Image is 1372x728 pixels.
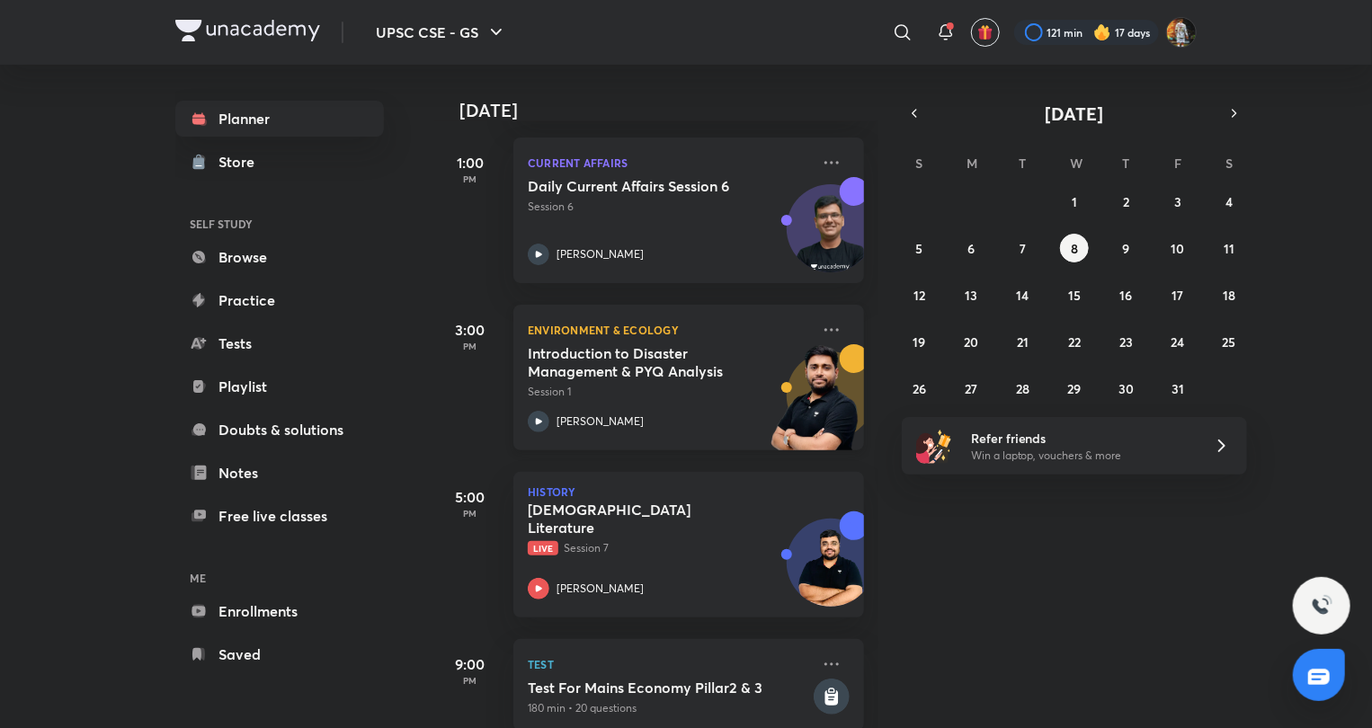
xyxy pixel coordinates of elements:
span: [DATE] [1046,102,1104,126]
h5: Vedic Literature [528,501,752,537]
abbr: October 5, 2025 [916,240,923,257]
h5: Daily Current Affairs Session 6 [528,177,752,195]
a: Browse [175,239,384,275]
h6: Refer friends [971,429,1192,448]
abbr: October 12, 2025 [913,287,925,304]
abbr: Tuesday [1020,155,1027,172]
p: Session 7 [528,540,810,556]
h5: 3:00 [434,319,506,341]
abbr: October 1, 2025 [1072,193,1077,210]
button: October 21, 2025 [1009,327,1038,356]
abbr: Friday [1174,155,1181,172]
abbr: October 31, 2025 [1172,380,1184,397]
a: Tests [175,325,384,361]
abbr: Saturday [1225,155,1233,172]
button: October 5, 2025 [905,234,934,262]
p: [PERSON_NAME] [557,581,644,597]
img: Avatar [788,528,874,615]
abbr: October 20, 2025 [964,333,978,351]
abbr: Wednesday [1070,155,1082,172]
button: October 22, 2025 [1060,327,1089,356]
p: PM [434,508,506,519]
p: [PERSON_NAME] [557,246,644,262]
img: referral [916,428,952,464]
button: October 18, 2025 [1215,280,1243,309]
button: October 11, 2025 [1215,234,1243,262]
button: October 27, 2025 [957,374,985,403]
button: October 14, 2025 [1009,280,1038,309]
img: Prakhar Singh [1166,17,1197,48]
abbr: October 27, 2025 [965,380,977,397]
div: Store [218,151,265,173]
abbr: October 22, 2025 [1068,333,1081,351]
button: October 23, 2025 [1111,327,1140,356]
p: Session 6 [528,199,810,215]
button: UPSC CSE - GS [365,14,518,50]
span: Live [528,541,558,555]
button: October 24, 2025 [1163,327,1192,356]
abbr: October 8, 2025 [1071,240,1078,257]
img: avatar [977,24,993,40]
p: Environment & Ecology [528,319,810,341]
abbr: October 21, 2025 [1017,333,1029,351]
button: October 25, 2025 [1215,327,1243,356]
h5: 1:00 [434,152,506,173]
button: October 13, 2025 [957,280,985,309]
button: October 3, 2025 [1163,187,1192,216]
h5: 9:00 [434,653,506,675]
h5: Test For Mains Economy Pillar2 & 3 [528,679,810,697]
button: October 15, 2025 [1060,280,1089,309]
a: Playlist [175,368,384,404]
abbr: October 19, 2025 [913,333,926,351]
abbr: October 3, 2025 [1174,193,1181,210]
h4: [DATE] [459,100,882,121]
h5: Introduction to Disaster Management & PYQ Analysis [528,344,752,380]
abbr: October 25, 2025 [1223,333,1236,351]
a: Notes [175,455,384,491]
p: 180 min • 20 questions [528,700,810,716]
p: [PERSON_NAME] [557,413,644,430]
a: Practice [175,282,384,318]
button: October 31, 2025 [1163,374,1192,403]
button: avatar [971,18,1000,47]
p: PM [434,341,506,351]
abbr: October 28, 2025 [1016,380,1029,397]
a: Company Logo [175,20,320,46]
h5: 5:00 [434,486,506,508]
abbr: October 13, 2025 [965,287,977,304]
h6: SELF STUDY [175,209,384,239]
abbr: October 11, 2025 [1224,240,1234,257]
button: October 30, 2025 [1111,374,1140,403]
p: PM [434,675,506,686]
p: Session 1 [528,384,810,400]
button: October 29, 2025 [1060,374,1089,403]
button: October 6, 2025 [957,234,985,262]
abbr: October 26, 2025 [913,380,926,397]
abbr: October 23, 2025 [1119,333,1133,351]
button: October 2, 2025 [1111,187,1140,216]
abbr: October 16, 2025 [1119,287,1132,304]
abbr: October 10, 2025 [1171,240,1184,257]
button: October 9, 2025 [1111,234,1140,262]
abbr: Sunday [916,155,923,172]
abbr: October 18, 2025 [1223,287,1235,304]
p: Current Affairs [528,152,810,173]
p: Test [528,653,810,675]
a: Doubts & solutions [175,412,384,448]
img: ttu [1311,595,1332,617]
button: October 10, 2025 [1163,234,1192,262]
abbr: October 6, 2025 [967,240,975,257]
abbr: October 30, 2025 [1118,380,1134,397]
a: Free live classes [175,498,384,534]
button: October 17, 2025 [1163,280,1192,309]
abbr: October 17, 2025 [1172,287,1183,304]
abbr: October 15, 2025 [1068,287,1081,304]
abbr: October 4, 2025 [1225,193,1233,210]
button: October 12, 2025 [905,280,934,309]
button: October 1, 2025 [1060,187,1089,216]
button: [DATE] [927,101,1222,126]
button: October 7, 2025 [1009,234,1038,262]
abbr: October 24, 2025 [1171,333,1184,351]
h6: ME [175,563,384,593]
button: October 19, 2025 [905,327,934,356]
